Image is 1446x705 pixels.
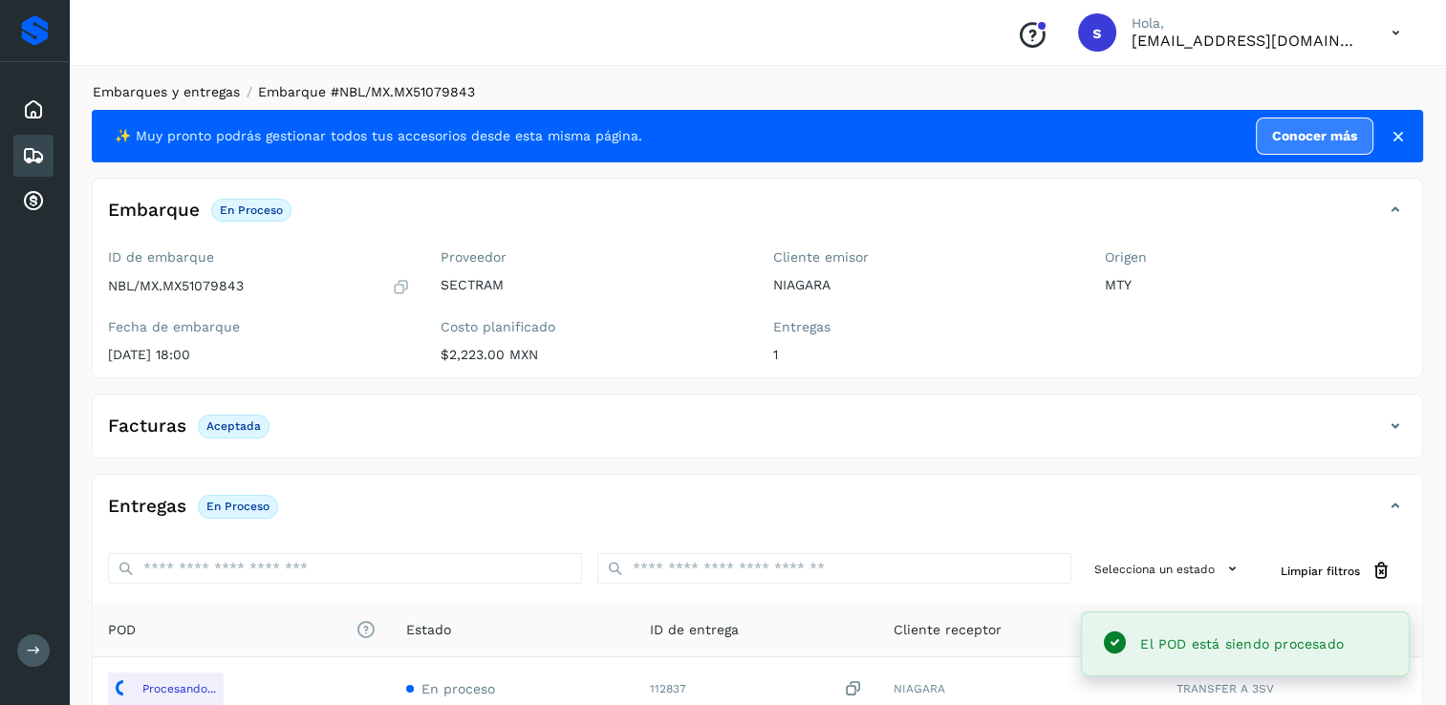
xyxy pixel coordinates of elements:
p: NIAGARA [773,277,1075,293]
p: MTY [1105,277,1407,293]
span: Embarque #NBL/MX.MX51079843 [258,84,475,99]
p: NBL/MX.MX51079843 [108,278,244,294]
label: Origen [1105,249,1407,266]
span: Limpiar filtros [1281,563,1360,580]
p: $2,223.00 MXN [441,347,743,363]
p: Aceptada [206,419,261,433]
span: Estado [406,620,451,640]
h4: Entregas [108,496,186,518]
span: Cliente receptor [894,620,1002,640]
label: ID de embarque [108,249,410,266]
p: Hola, [1132,15,1361,32]
div: 112837 [650,679,863,699]
p: Procesando... [142,682,216,695]
div: EntregasEn proceso [93,490,1422,538]
a: Embarques y entregas [93,84,240,99]
label: Fecha de embarque [108,319,410,335]
div: EmbarqueEn proceso [93,194,1422,242]
span: POD [108,620,376,640]
nav: breadcrumb [92,82,1423,102]
span: El POD está siendo procesado [1140,636,1344,652]
span: En proceso [421,681,495,696]
a: Conocer más [1256,117,1373,155]
p: En proceso [220,203,283,217]
label: Proveedor [441,249,743,266]
p: En proceso [206,500,270,513]
p: SECTRAM [441,277,743,293]
p: sectram23@gmail.com [1132,32,1361,50]
div: FacturasAceptada [93,410,1422,458]
div: Embarques [13,135,54,177]
label: Entregas [773,319,1075,335]
button: Procesando... [108,673,224,705]
div: Cuentas por cobrar [13,181,54,223]
div: Inicio [13,89,54,131]
span: ID de entrega [650,620,739,640]
span: ✨ Muy pronto podrás gestionar todos tus accesorios desde esta misma página. [115,126,642,146]
button: Limpiar filtros [1265,553,1407,588]
p: [DATE] 18:00 [108,347,410,363]
h4: Embarque [108,200,200,222]
button: Selecciona un estado [1087,553,1250,585]
label: Costo planificado [441,319,743,335]
label: Cliente emisor [773,249,1075,266]
h4: Facturas [108,416,186,438]
p: 1 [773,347,1075,363]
